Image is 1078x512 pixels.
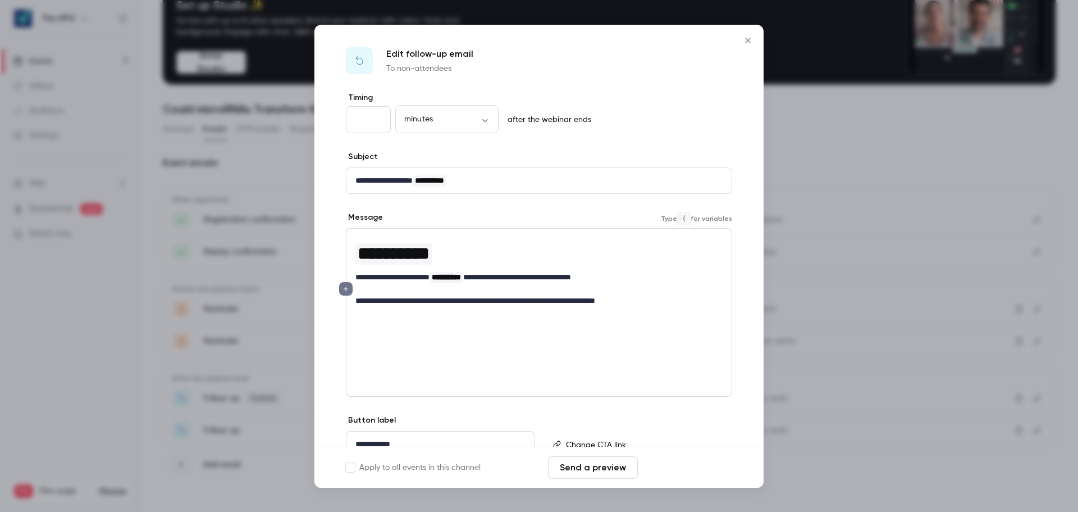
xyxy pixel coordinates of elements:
[386,47,473,61] p: Edit follow-up email
[346,415,396,426] label: Button label
[346,168,732,193] div: editor
[346,462,481,473] label: Apply to all events in this channel
[346,92,732,103] label: Timing
[346,229,732,314] div: editor
[548,456,638,479] button: Send a preview
[395,114,499,125] div: minutes
[346,212,383,223] label: Message
[642,456,732,479] button: Save changes
[346,432,534,457] div: editor
[561,432,731,457] div: editor
[386,63,473,74] p: To non-attendees
[677,212,691,225] code: {
[737,29,759,52] button: Close
[503,114,591,125] p: after the webinar ends
[661,212,732,225] span: Type for variables
[346,151,378,162] label: Subject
